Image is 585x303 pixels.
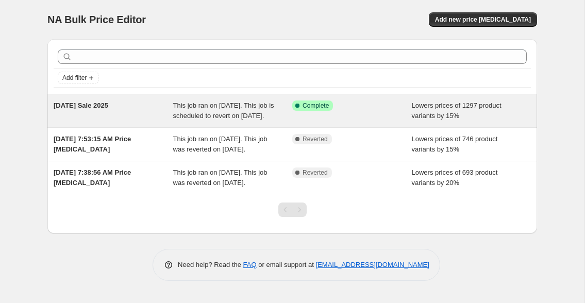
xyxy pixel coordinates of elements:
span: [DATE] Sale 2025 [54,102,108,109]
button: Add filter [58,72,99,84]
span: Reverted [303,135,328,143]
span: Lowers prices of 746 product variants by 15% [412,135,498,153]
span: This job ran on [DATE]. This job was reverted on [DATE]. [173,135,268,153]
span: Add new price [MEDICAL_DATA] [435,15,531,24]
span: Lowers prices of 1297 product variants by 15% [412,102,502,120]
button: Add new price [MEDICAL_DATA] [429,12,537,27]
span: [DATE] 7:53:15 AM Price [MEDICAL_DATA] [54,135,131,153]
span: Add filter [62,74,87,82]
span: Lowers prices of 693 product variants by 20% [412,169,498,187]
span: Complete [303,102,329,110]
nav: Pagination [278,203,307,217]
span: This job ran on [DATE]. This job was reverted on [DATE]. [173,169,268,187]
span: [DATE] 7:38:56 AM Price [MEDICAL_DATA] [54,169,131,187]
span: Need help? Read the [178,261,243,268]
a: FAQ [243,261,257,268]
span: or email support at [257,261,316,268]
span: This job ran on [DATE]. This job is scheduled to revert on [DATE]. [173,102,274,120]
span: Reverted [303,169,328,177]
a: [EMAIL_ADDRESS][DOMAIN_NAME] [316,261,429,268]
span: NA Bulk Price Editor [47,14,146,25]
